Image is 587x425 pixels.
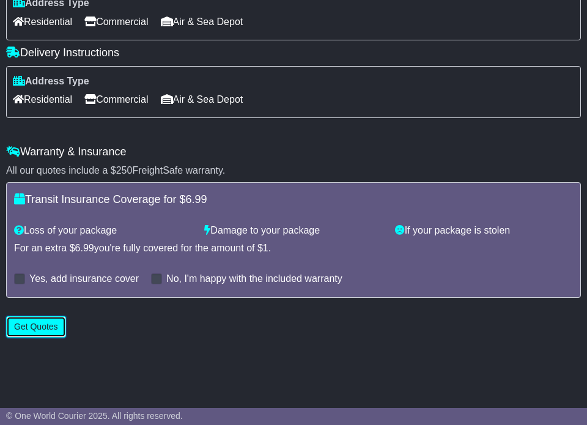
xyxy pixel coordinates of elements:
span: Commercial [84,12,148,31]
span: Residential [13,90,72,109]
span: 250 [116,165,133,176]
span: 6.99 [185,193,207,205]
label: Address Type [13,75,89,87]
span: Commercial [84,90,148,109]
div: Damage to your package [198,224,388,236]
div: If your package is stolen [389,224,579,236]
div: Loss of your package [8,224,198,236]
h4: Delivery Instructions [6,46,581,59]
span: Residential [13,12,72,31]
div: All our quotes include a $ FreightSafe warranty. [6,164,581,176]
span: Air & Sea Depot [161,12,243,31]
h4: Transit Insurance Coverage for $ [14,193,573,206]
h4: Warranty & Insurance [6,146,581,158]
span: © One World Courier 2025. All rights reserved. [6,411,183,421]
label: No, I'm happy with the included warranty [166,273,342,284]
div: For an extra $ you're fully covered for the amount of $ . [14,242,573,254]
span: Air & Sea Depot [161,90,243,109]
span: 1 [263,243,268,253]
span: 6.99 [75,243,94,253]
label: Yes, add insurance cover [29,273,139,284]
button: Get Quotes [6,316,66,338]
